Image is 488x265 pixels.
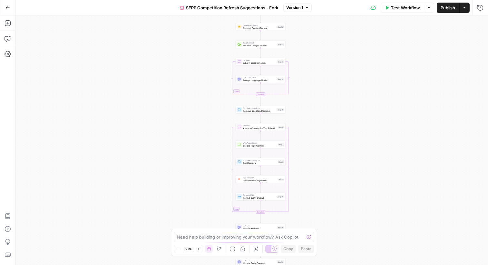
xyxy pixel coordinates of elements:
button: Publish [437,3,459,13]
div: Complete [236,210,286,214]
g: Edge from step_6-iteration-end to step_50 [260,214,261,223]
span: LLM · O3 [243,259,276,262]
div: Step 9 [278,178,284,181]
img: o3r9yhbrn24ooq0tey3lueqptmfj [238,25,241,29]
div: Google SearchPerform Google SearchStep 12 [236,41,286,48]
span: LLM · O3 [243,224,276,227]
div: Complete [236,93,286,96]
span: Label if social or forum [243,61,276,64]
div: Step 14 [277,78,284,80]
div: Step 6 [278,126,284,128]
span: Get Headers [243,161,277,165]
button: Test Workflow [381,3,424,13]
span: Get Semrush Keywords [243,179,277,182]
span: Run Code · JavaScript [243,159,277,162]
g: Edge from step_9 to step_10 [260,183,261,193]
span: LLM · GPT-5 Mini [243,76,276,79]
div: LLM · GPT-5 MiniPrompt Language ModelStep 14 [236,75,286,83]
span: Test Workflow [391,5,420,11]
span: Update Body Content [243,261,276,265]
div: Run Code · JavaScriptRemove social and forumsStep 15 [236,106,286,114]
div: SEO ResearchGet Semrush KeywordsStep 9 [236,175,286,183]
div: Step 58 [277,25,284,28]
div: LoopIterationAnalyze Content for Top 5 Ranking PagesStep 6 [236,123,286,131]
div: Web Page ScrapeScrape Page ContentStep 7 [236,141,286,148]
span: Scrape Page Content [243,144,277,147]
span: Paste [301,246,311,252]
span: Iteration [243,59,276,62]
div: Step 15 [277,108,284,111]
span: Content Processing [243,24,276,27]
span: Copy [283,246,293,252]
g: Edge from step_58 to step_12 [260,31,261,40]
span: Remove social and forums [243,109,276,112]
span: Format JSON Output [243,196,276,199]
div: LoopIterationLabel if social or forumStep 13 [236,58,286,66]
g: Edge from step_13-iteration-end to step_15 [260,96,261,106]
button: Paste [298,245,314,253]
div: Step 7 [278,143,284,146]
span: Update Headers [243,227,276,230]
span: Iteration [243,124,277,127]
span: Google Search [243,42,276,44]
span: Run Code · JavaScript [243,107,276,109]
g: Edge from step_7 to step_8 [260,148,261,158]
g: Edge from step_12 to step_13 [260,48,261,58]
div: Step 12 [277,43,284,46]
div: Step 50 [277,226,284,229]
g: Edge from step_6 to step_7 [260,131,261,140]
span: Version 1 [286,5,303,11]
div: Complete [256,93,265,96]
div: Step 13 [277,60,284,63]
span: Format JSON [243,194,276,196]
g: Edge from start to step_58 [260,14,261,23]
g: Edge from step_8 to step_9 [260,166,261,175]
g: Edge from step_15 to step_6 [260,114,261,123]
g: Edge from step_51 to step_52 [260,249,261,258]
g: Edge from step_13 to step_14 [260,66,261,75]
span: Prompt Language Model [243,79,276,82]
div: Step 10 [277,195,284,198]
button: Copy [281,245,296,253]
button: SERP Competition Refresh Suggestions - Fork [176,3,282,13]
div: Run Code · JavaScriptGet HeadersStep 8 [236,158,286,166]
span: SERP Competition Refresh Suggestions - Fork [186,5,278,11]
span: SEO Research [243,176,277,179]
div: Format JSONFormat JSON OutputStep 10 [236,193,286,201]
span: Web Page Scrape [243,142,277,144]
div: Content ProcessingConvert Content FormatStep 58 [236,23,286,31]
span: Analyze Content for Top 5 Ranking Pages [243,127,277,130]
div: LLM · O3Update HeadersStep 50 [236,223,286,231]
span: Convert Content Format [243,26,276,30]
div: Complete [256,210,265,214]
div: Step 8 [278,160,284,163]
img: ey5lt04xp3nqzrimtu8q5fsyor3u [238,178,241,181]
button: Version 1 [283,4,312,12]
span: Perform Google Search [243,44,276,47]
span: 50% [185,246,192,251]
span: Publish [441,5,455,11]
div: Step 52 [277,260,284,263]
